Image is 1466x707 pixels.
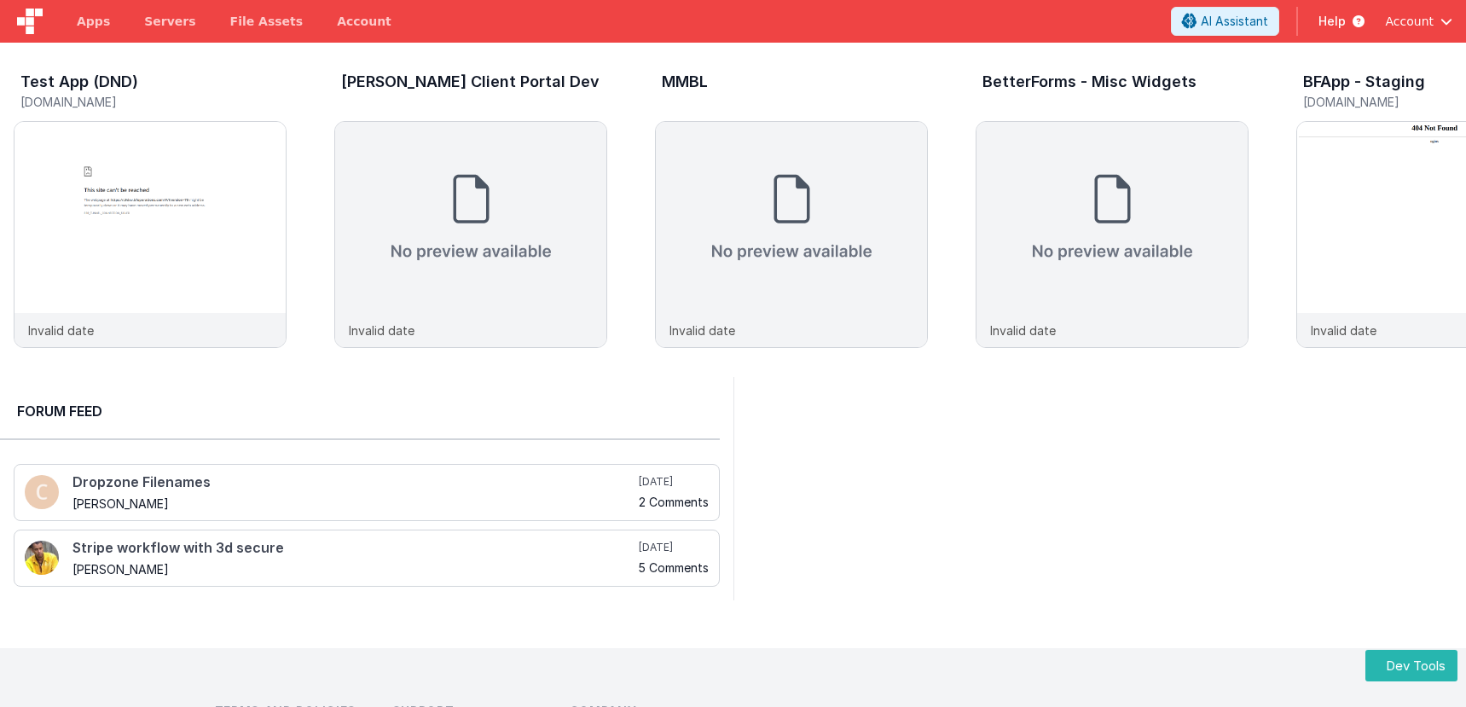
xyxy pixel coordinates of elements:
[990,322,1056,339] p: Invalid date
[349,322,414,339] p: Invalid date
[72,497,635,510] h5: [PERSON_NAME]
[20,96,287,108] h5: [DOMAIN_NAME]
[639,495,709,508] h5: 2 Comments
[77,13,110,30] span: Apps
[1311,322,1376,339] p: Invalid date
[1201,13,1268,30] span: AI Assistant
[14,464,720,521] a: Dropzone Filenames [PERSON_NAME] [DATE] 2 Comments
[1385,13,1452,30] button: Account
[639,475,709,489] h5: [DATE]
[341,73,600,90] h3: [PERSON_NAME] Client Portal Dev
[1365,650,1457,681] button: Dev Tools
[230,13,304,30] span: File Assets
[17,401,703,421] h2: Forum Feed
[1303,73,1425,90] h3: BFApp - Staging
[14,530,720,587] a: Stripe workflow with 3d secure [PERSON_NAME] [DATE] 5 Comments
[25,541,59,575] img: 13_2.png
[669,322,735,339] p: Invalid date
[1318,13,1346,30] span: Help
[1171,7,1279,36] button: AI Assistant
[662,73,708,90] h3: MMBL
[639,561,709,574] h5: 5 Comments
[639,541,709,554] h5: [DATE]
[982,73,1197,90] h3: BetterForms - Misc Widgets
[72,541,635,556] h4: Stripe workflow with 3d secure
[144,13,195,30] span: Servers
[20,73,138,90] h3: Test App (DND)
[72,475,635,490] h4: Dropzone Filenames
[1385,13,1434,30] span: Account
[72,563,635,576] h5: [PERSON_NAME]
[25,475,59,509] img: 100.png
